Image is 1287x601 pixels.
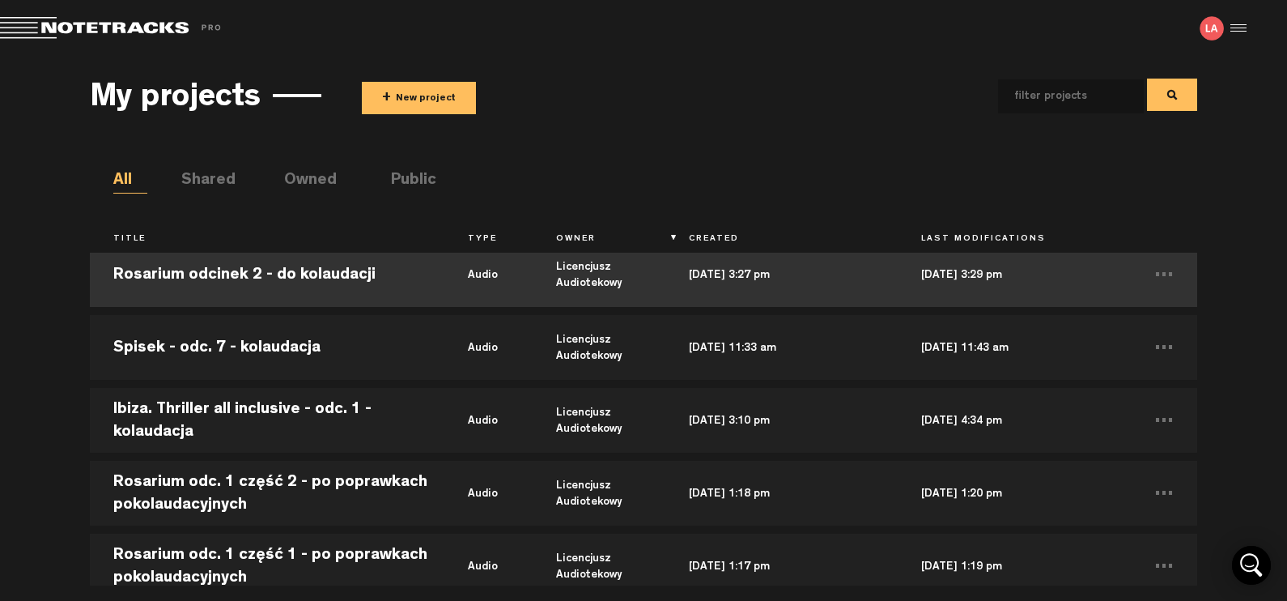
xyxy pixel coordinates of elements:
[444,384,533,457] td: audio
[665,457,898,530] td: [DATE] 1:18 pm
[391,169,425,194] li: Public
[444,238,533,311] td: audio
[382,89,391,108] span: +
[90,311,444,384] td: Spisek - odc. 7 - kolaudacja
[898,226,1130,254] th: Last Modifications
[665,238,898,311] td: [DATE] 3:27 pm
[181,169,215,194] li: Shared
[533,226,665,254] th: Owner
[1131,457,1197,530] td: ...
[533,311,665,384] td: Licencjusz Audiotekowy
[1131,311,1197,384] td: ...
[444,311,533,384] td: audio
[665,311,898,384] td: [DATE] 11:33 am
[90,384,444,457] td: Ibiza. Thriller all inclusive - odc. 1 - kolaudacja
[113,169,147,194] li: All
[533,238,665,311] td: Licencjusz Audiotekowy
[665,226,898,254] th: Created
[898,311,1130,384] td: [DATE] 11:43 am
[90,457,444,530] td: Rosarium odc. 1 część 2 - po poprawkach pokolaudacyjnych
[1131,384,1197,457] td: ...
[90,82,261,117] h3: My projects
[898,384,1130,457] td: [DATE] 4:34 pm
[90,226,444,254] th: Title
[533,384,665,457] td: Licencjusz Audiotekowy
[898,457,1130,530] td: [DATE] 1:20 pm
[1232,546,1271,585] div: Open Intercom Messenger
[533,457,665,530] td: Licencjusz Audiotekowy
[898,238,1130,311] td: [DATE] 3:29 pm
[1131,238,1197,311] td: ...
[998,79,1118,113] input: filter projects
[284,169,318,194] li: Owned
[444,226,533,254] th: Type
[362,82,476,114] button: +New project
[90,238,444,311] td: Rosarium odcinek 2 - do kolaudacji
[1200,16,1224,40] img: letters
[444,457,533,530] td: audio
[665,384,898,457] td: [DATE] 3:10 pm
